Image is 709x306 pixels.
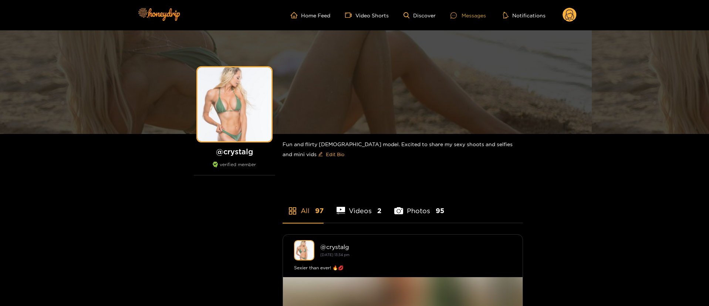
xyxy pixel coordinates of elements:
[436,206,444,215] span: 95
[194,147,275,156] h1: @ crystalg
[315,206,324,215] span: 97
[283,134,523,166] div: Fun and flirty [DEMOGRAPHIC_DATA] model. Excited to share my sexy shoots and selfies and mini vids
[377,206,381,215] span: 2
[345,12,355,19] span: video-camera
[318,152,323,157] span: edit
[317,148,346,160] button: editEdit Bio
[194,162,275,175] div: verified member
[345,12,389,19] a: Video Shorts
[501,11,548,19] button: Notifications
[394,189,444,223] li: Photos
[283,189,324,223] li: All
[337,189,382,223] li: Videos
[404,12,436,19] a: Discover
[288,206,297,215] span: appstore
[294,264,512,272] div: Sexier than ever! 🔥💋
[326,151,344,158] span: Edit Bio
[320,253,350,257] small: [DATE] 13:34 pm
[450,11,486,20] div: Messages
[294,240,314,260] img: crystalg
[320,243,512,250] div: @ crystalg
[291,12,330,19] a: Home Feed
[291,12,301,19] span: home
